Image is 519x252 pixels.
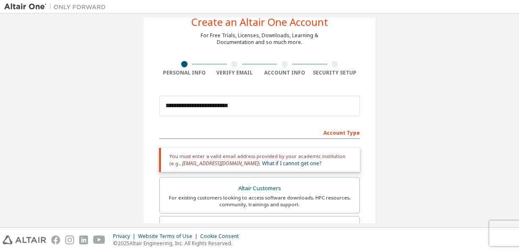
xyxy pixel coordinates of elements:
div: Privacy [113,233,138,240]
div: Account Type [159,125,360,139]
div: Website Terms of Use [138,233,200,240]
img: facebook.svg [51,235,60,244]
div: Personal Info [159,69,210,76]
div: Account Info [259,69,310,76]
img: youtube.svg [93,235,105,244]
div: Create an Altair One Account [191,17,328,27]
div: For Free Trials, Licenses, Downloads, Learning & Documentation and so much more. [201,32,318,46]
div: Cookie Consent [200,233,244,240]
div: You must enter a valid email address provided by your academic institution (e.g., ). [159,148,360,172]
span: [EMAIL_ADDRESS][DOMAIN_NAME] [182,160,258,167]
p: © 2025 Altair Engineering, Inc. All Rights Reserved. [113,240,244,247]
div: Altair Customers [165,183,354,194]
img: altair_logo.svg [3,235,46,244]
div: Students [165,222,354,233]
div: Verify Email [210,69,260,76]
div: Security Setup [310,69,360,76]
img: instagram.svg [65,235,74,244]
a: What if I cannot get one? [262,160,321,167]
img: Altair One [4,3,110,11]
img: linkedin.svg [79,235,88,244]
div: For existing customers looking to access software downloads, HPC resources, community, trainings ... [165,194,354,208]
